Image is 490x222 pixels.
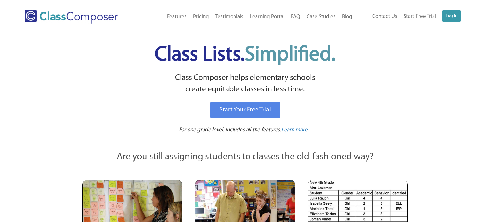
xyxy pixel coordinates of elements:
a: Log In [442,10,461,22]
p: Are you still assigning students to classes the old-fashioned way? [82,150,408,164]
nav: Header Menu [139,10,355,24]
a: Blog [339,10,355,24]
nav: Header Menu [355,10,461,24]
span: Simplified. [245,45,335,65]
p: Class Composer helps elementary schools create equitable classes in less time. [81,72,409,96]
img: Class Composer [25,10,118,24]
a: Pricing [190,10,212,24]
a: Learn more. [281,126,309,134]
span: For one grade level. Includes all the features. [179,127,281,133]
a: Learning Portal [247,10,288,24]
span: Learn more. [281,127,309,133]
a: Start Your Free Trial [210,102,280,118]
a: Case Studies [303,10,339,24]
a: FAQ [288,10,303,24]
a: Features [164,10,190,24]
a: Start Free Trial [400,10,439,24]
span: Start Your Free Trial [219,107,271,113]
span: Class Lists. [155,45,335,65]
a: Contact Us [369,10,400,24]
a: Testimonials [212,10,247,24]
